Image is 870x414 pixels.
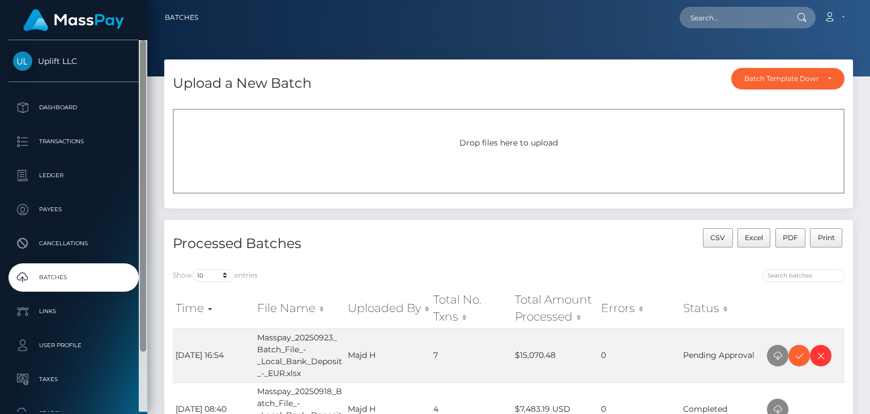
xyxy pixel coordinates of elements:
[8,127,139,156] a: Transactions
[8,263,139,292] a: Batches
[13,99,134,116] p: Dashboard
[13,269,134,286] p: Batches
[680,328,764,382] td: Pending Approval
[13,337,134,354] p: User Profile
[13,303,134,320] p: Links
[173,74,312,93] h4: Upload a New Batch
[173,288,254,328] th: Time: activate to sort column ascending
[13,167,134,184] p: Ledger
[512,328,598,382] td: $15,070.48
[345,328,431,382] td: Majd H
[254,328,345,382] td: Masspay_20250923_Batch_File_-_Local_Bank_Deposit_-_EUR.xlsx
[745,233,763,242] span: Excel
[8,365,139,394] a: Taxes
[731,68,845,89] button: Batch Template Download
[173,269,258,282] label: Show entries
[710,233,725,242] span: CSV
[762,269,845,282] input: Search batches
[8,229,139,258] a: Cancellations
[680,288,764,328] th: Status: activate to sort column ascending
[173,328,254,382] td: [DATE] 16:54
[775,228,806,247] button: PDF
[13,235,134,252] p: Cancellations
[430,288,511,328] th: Total No. Txns: activate to sort column ascending
[345,288,431,328] th: Uploaded By: activate to sort column ascending
[13,201,134,218] p: Payees
[8,56,139,66] span: Uplift LLC
[165,6,198,29] a: Batches
[680,7,786,28] input: Search...
[23,9,124,31] img: MassPay Logo
[13,133,134,150] p: Transactions
[598,288,680,328] th: Errors: activate to sort column ascending
[818,233,835,242] span: Print
[783,233,798,242] span: PDF
[192,269,234,282] select: Showentries
[13,371,134,388] p: Taxes
[737,228,771,247] button: Excel
[598,328,680,382] td: 0
[8,297,139,326] a: Links
[173,234,500,254] h4: Processed Batches
[512,288,598,328] th: Total Amount Processed: activate to sort column ascending
[703,228,733,247] button: CSV
[8,93,139,122] a: Dashboard
[8,195,139,224] a: Payees
[254,288,345,328] th: File Name: activate to sort column ascending
[810,228,842,247] button: Print
[430,328,511,382] td: 7
[744,74,818,83] div: Batch Template Download
[459,138,558,148] span: Drop files here to upload
[8,331,139,360] a: User Profile
[8,161,139,190] a: Ledger
[13,52,32,71] img: Uplift LLC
